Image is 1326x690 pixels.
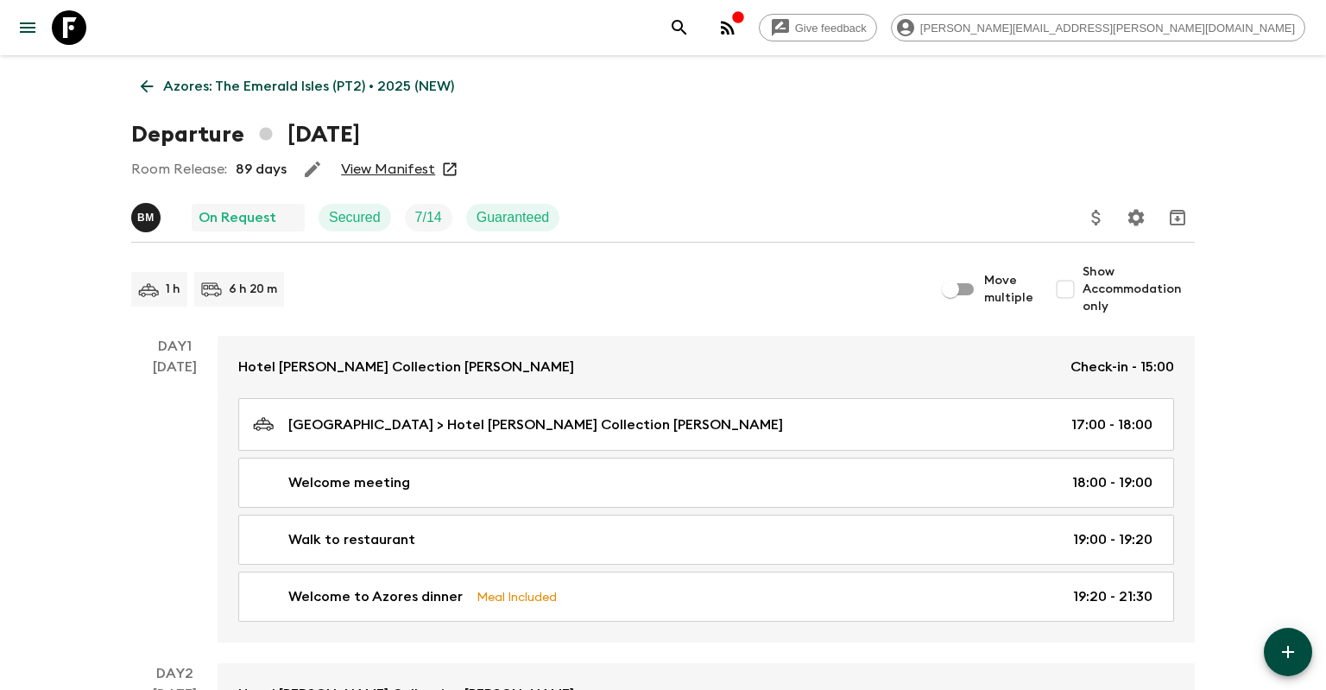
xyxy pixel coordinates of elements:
[131,203,164,232] button: BM
[153,357,197,643] div: [DATE]
[10,10,45,45] button: menu
[137,211,155,225] p: B M
[341,161,435,178] a: View Manifest
[1073,586,1152,607] p: 19:20 - 21:30
[229,281,277,298] p: 6 h 20 m
[288,472,410,493] p: Welcome meeting
[236,159,287,180] p: 89 days
[1160,200,1195,235] button: Archive (Completed, Cancelled or Unsynced Departures only)
[288,415,783,435] p: [GEOGRAPHIC_DATA] > Hotel [PERSON_NAME] Collection [PERSON_NAME]
[1070,357,1174,377] p: Check-in - 15:00
[131,208,164,222] span: Bruno Melo
[477,207,550,228] p: Guaranteed
[238,357,574,377] p: Hotel [PERSON_NAME] Collection [PERSON_NAME]
[238,458,1174,508] a: Welcome meeting18:00 - 19:00
[131,69,464,104] a: Azores: The Emerald Isles (PT2) • 2025 (NEW)
[199,207,276,228] p: On Request
[1079,200,1114,235] button: Update Price, Early Bird Discount and Costs
[891,14,1305,41] div: [PERSON_NAME][EMAIL_ADDRESS][PERSON_NAME][DOMAIN_NAME]
[1072,472,1152,493] p: 18:00 - 19:00
[218,336,1195,398] a: Hotel [PERSON_NAME] Collection [PERSON_NAME]Check-in - 15:00
[131,159,227,180] p: Room Release:
[415,207,442,228] p: 7 / 14
[319,204,391,231] div: Secured
[131,336,218,357] p: Day 1
[477,587,557,606] p: Meal Included
[759,14,877,41] a: Give feedback
[288,586,463,607] p: Welcome to Azores dinner
[984,272,1034,307] span: Move multiple
[238,572,1174,622] a: Welcome to Azores dinnerMeal Included19:20 - 21:30
[1071,415,1152,435] p: 17:00 - 18:00
[1083,263,1195,315] span: Show Accommodation only
[163,76,454,97] p: Azores: The Emerald Isles (PT2) • 2025 (NEW)
[1073,529,1152,550] p: 19:00 - 19:20
[166,281,180,298] p: 1 h
[1119,200,1153,235] button: Settings
[911,22,1304,35] span: [PERSON_NAME][EMAIL_ADDRESS][PERSON_NAME][DOMAIN_NAME]
[329,207,381,228] p: Secured
[238,515,1174,565] a: Walk to restaurant19:00 - 19:20
[288,529,415,550] p: Walk to restaurant
[786,22,876,35] span: Give feedback
[662,10,697,45] button: search adventures
[238,398,1174,451] a: [GEOGRAPHIC_DATA] > Hotel [PERSON_NAME] Collection [PERSON_NAME]17:00 - 18:00
[405,204,452,231] div: Trip Fill
[131,117,360,152] h1: Departure [DATE]
[131,663,218,684] p: Day 2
